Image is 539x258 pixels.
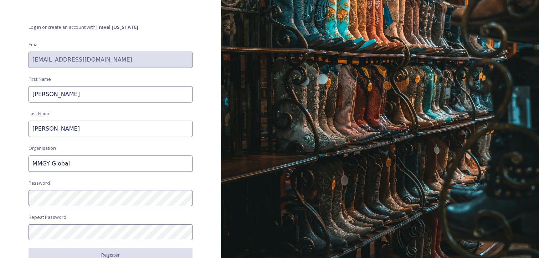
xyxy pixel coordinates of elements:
strong: Travel [US_STATE] [96,24,138,30]
span: Organisation [29,145,56,152]
input: John [29,86,192,102]
span: Repeat Password [29,214,66,221]
span: Log in or create an account with [29,24,192,31]
input: john.doe@snapsea.io [29,52,192,68]
span: Last Name [29,110,51,117]
input: Acme Inc [29,156,192,172]
input: Doe [29,121,192,137]
span: First Name [29,76,51,83]
span: Email [29,41,40,48]
span: Password [29,180,50,186]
